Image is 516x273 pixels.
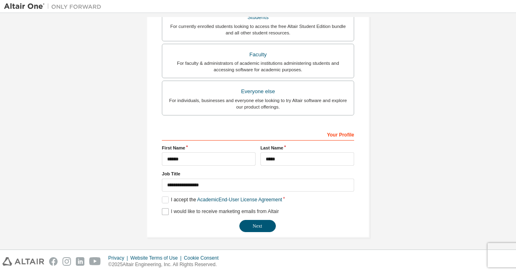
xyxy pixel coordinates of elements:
[167,12,349,23] div: Students
[62,257,71,266] img: instagram.svg
[162,196,282,203] label: I accept the
[239,220,276,232] button: Next
[167,49,349,60] div: Faculty
[76,257,84,266] img: linkedin.svg
[89,257,101,266] img: youtube.svg
[162,171,354,177] label: Job Title
[260,145,354,151] label: Last Name
[167,86,349,97] div: Everyone else
[167,23,349,36] div: For currently enrolled students looking to access the free Altair Student Edition bundle and all ...
[4,2,105,11] img: Altair One
[162,145,256,151] label: First Name
[184,255,223,261] div: Cookie Consent
[197,197,282,203] a: Academic End-User License Agreement
[130,255,184,261] div: Website Terms of Use
[162,128,354,141] div: Your Profile
[167,97,349,110] div: For individuals, businesses and everyone else looking to try Altair software and explore our prod...
[108,261,224,268] p: © 2025 Altair Engineering, Inc. All Rights Reserved.
[167,60,349,73] div: For faculty & administrators of academic institutions administering students and accessing softwa...
[49,257,58,266] img: facebook.svg
[2,257,44,266] img: altair_logo.svg
[162,208,279,215] label: I would like to receive marketing emails from Altair
[108,255,130,261] div: Privacy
